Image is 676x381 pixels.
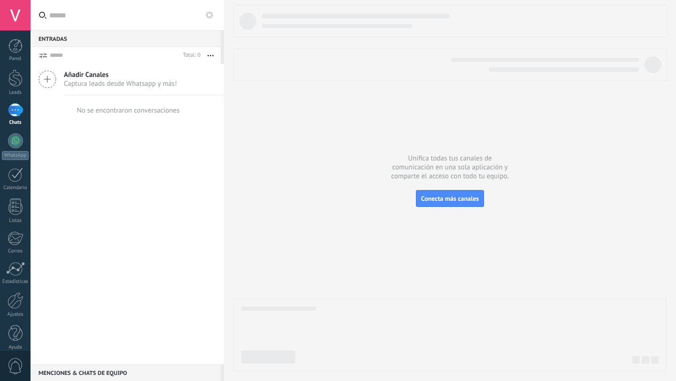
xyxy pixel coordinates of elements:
[77,106,180,115] div: No se encontraron conversaciones
[416,190,484,207] button: Conecta más canales
[2,279,29,285] div: Estadísticas
[2,248,29,254] div: Correo
[2,312,29,318] div: Ajustes
[179,51,200,60] div: Total: 0
[2,120,29,126] div: Chats
[2,185,29,191] div: Calendario
[2,218,29,224] div: Listas
[64,79,177,88] span: Captura leads desde Whatsapp y más!
[2,151,29,160] div: WhatsApp
[2,90,29,96] div: Leads
[31,364,221,381] div: Menciones & Chats de equipo
[421,194,479,203] span: Conecta más canales
[31,30,221,47] div: Entradas
[2,344,29,351] div: Ayuda
[64,70,177,79] span: Añadir Canales
[2,56,29,62] div: Panel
